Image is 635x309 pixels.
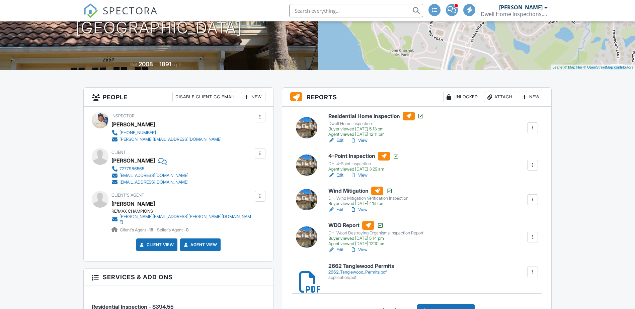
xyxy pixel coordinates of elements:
[111,129,222,136] a: [PHONE_NUMBER]
[111,172,188,179] a: [EMAIL_ADDRESS][DOMAIN_NAME]
[328,206,343,213] a: Edit
[328,112,424,137] a: Residential Home Inspection Dwell Home Inspection Buyer viewed [DATE] 5:13 pm Agent viewed [DATE]...
[241,92,265,102] div: New
[111,150,126,155] span: Client
[111,214,253,225] a: [PERSON_NAME][EMAIL_ADDRESS][PERSON_NAME][DOMAIN_NAME]
[552,65,563,69] a: Leaflet
[328,112,424,120] h6: Residential Home Inspection
[282,88,552,107] h3: Reports
[328,221,423,246] a: WDO Report DHI Wood Destroying Organisms Inspection Report Buyer viewed [DATE] 5:14 pm Agent view...
[76,2,242,37] h1: [STREET_ADDRESS] [GEOGRAPHIC_DATA]
[83,3,98,18] img: The Best Home Inspection Software - Spectora
[583,65,633,69] a: © OpenStreetMap contributors
[328,187,408,207] a: Wind Mitigation DHI Wind Mitigation Verification Inspection Buyer viewed [DATE] 4:55 pm
[111,199,155,209] a: [PERSON_NAME]
[328,172,343,179] a: Edit
[328,230,423,236] div: DHI Wood Destroying Organisms Inspection Report
[551,65,635,70] div: |
[328,137,343,144] a: Edit
[481,11,548,17] div: Dwell Home Inspections, LLC
[564,65,582,69] a: © MapTiler
[111,179,188,186] a: [EMAIL_ADDRESS][DOMAIN_NAME]
[111,166,188,172] a: 7277986565
[328,236,423,241] div: Buyer viewed [DATE] 5:14 pm
[186,227,188,232] strong: 0
[328,152,399,161] h6: 4-Point Inspection
[328,275,394,280] div: application/pdf
[350,246,368,253] a: View
[350,206,368,213] a: View
[328,263,394,269] h6: 2662 Tanglewood Permits
[519,92,543,102] div: New
[172,62,182,67] span: sq. ft.
[328,152,399,172] a: 4-Point Inspection DHI 4-Point Inspection Agent viewed [DATE] 3:29 am
[328,126,424,132] div: Buyer viewed [DATE] 5:13 pm
[159,61,171,68] div: 1891
[328,161,399,167] div: DHI 4-Point Inspection
[120,130,156,135] div: [PHONE_NUMBER]
[328,270,394,275] div: 2662_Tanglewood_Permits.pdf
[120,166,144,172] div: 7277986565
[111,156,155,166] div: [PERSON_NAME]
[328,196,408,201] div: DHI Wind Mitigation Verification Inspection
[120,227,154,232] span: Client's Agent -
[499,4,543,11] div: [PERSON_NAME]
[120,180,188,185] div: [EMAIL_ADDRESS][DOMAIN_NAME]
[328,132,424,137] div: Agent viewed [DATE] 12:11 pm
[120,137,222,142] div: [PERSON_NAME][EMAIL_ADDRESS][DOMAIN_NAME]
[103,3,158,17] span: SPECTORA
[328,246,343,253] a: Edit
[443,92,481,102] div: Unlocked
[111,119,155,129] div: [PERSON_NAME]
[328,121,424,126] div: Dwell Home Inspection
[289,4,423,17] input: Search everything...
[139,61,153,68] div: 2008
[139,241,174,248] a: Client View
[111,193,144,198] span: Client's Agent
[84,88,273,107] h3: People
[149,227,153,232] strong: 18
[350,172,368,179] a: View
[172,92,238,102] div: Disable Client CC Email
[111,136,222,143] a: [PERSON_NAME][EMAIL_ADDRESS][DOMAIN_NAME]
[350,137,368,144] a: View
[120,214,253,225] div: [PERSON_NAME][EMAIL_ADDRESS][PERSON_NAME][DOMAIN_NAME]
[120,173,188,178] div: [EMAIL_ADDRESS][DOMAIN_NAME]
[182,241,217,248] a: Agent View
[328,201,408,206] div: Buyer viewed [DATE] 4:55 pm
[328,187,408,195] h6: Wind Mitigation
[328,263,394,280] a: 2662 Tanglewood Permits 2662_Tanglewood_Permits.pdf application/pdf
[484,92,516,102] div: Attach
[83,9,158,23] a: SPECTORA
[328,167,399,172] div: Agent viewed [DATE] 3:29 am
[84,269,273,286] h3: Services & Add ons
[328,241,423,246] div: Agent viewed [DATE] 12:10 pm
[111,209,258,214] div: RE/MAX CHAMPIONS
[328,221,423,230] h6: WDO Report
[130,62,138,67] span: Built
[111,113,135,118] span: Inspector
[157,227,188,232] span: Seller's Agent -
